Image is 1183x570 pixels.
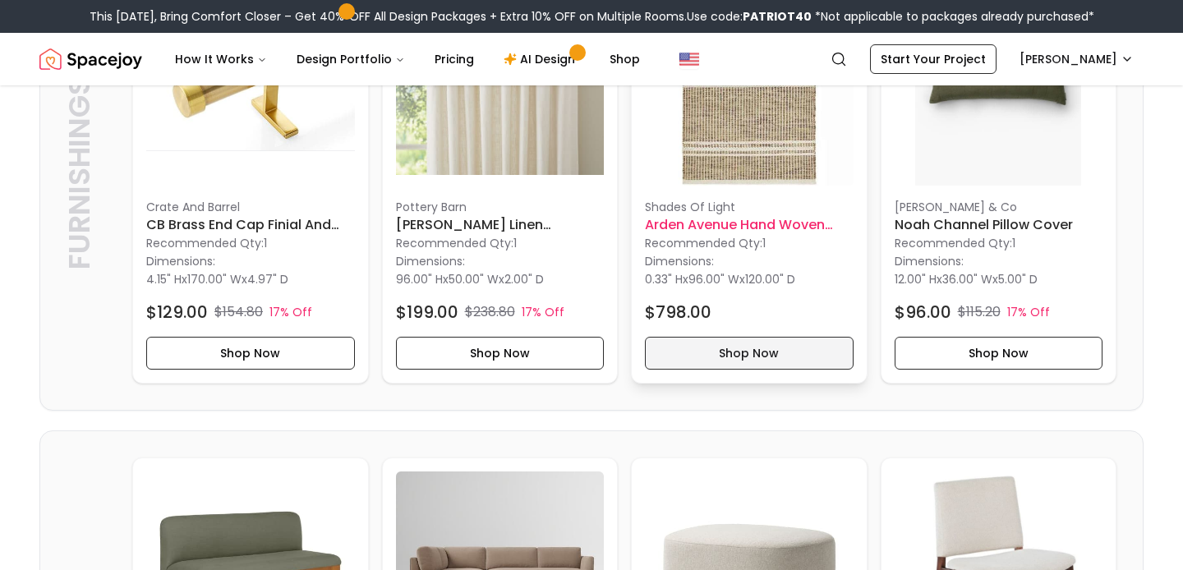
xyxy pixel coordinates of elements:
a: Pricing [421,43,487,76]
button: How It Works [162,43,280,76]
span: 96.00" H [396,271,443,287]
a: Start Your Project [870,44,997,74]
p: Recommended Qty: 1 [645,235,854,251]
a: AI Design [490,43,593,76]
p: Dimensions: [146,251,215,271]
h6: [PERSON_NAME] Linen Blackout Curtain-50"x96" [396,215,605,235]
p: 17% Off [1007,304,1050,320]
p: Recommended Qty: 1 [146,235,355,251]
p: x x [146,271,288,287]
span: 96.00" W [688,271,739,287]
p: $115.20 [958,302,1001,322]
button: Shop Now [895,337,1103,370]
p: Recommended Qty: 1 [895,235,1103,251]
span: 170.00" W [187,271,242,287]
h4: $129.00 [146,301,208,324]
img: United States [679,49,699,69]
a: Spacejoy [39,43,142,76]
p: x x [895,271,1038,287]
h4: $96.00 [895,301,951,324]
p: [PERSON_NAME] & Co [895,199,1103,215]
h6: CB Brass End Cap Finial and Curtain Rod Set 170" [146,215,355,235]
b: PATRIOT40 [743,8,812,25]
p: 17% Off [522,304,564,320]
p: 17% Off [269,304,312,320]
img: Spacejoy Logo [39,43,142,76]
p: x x [396,271,544,287]
span: 0.33" H [645,271,683,287]
span: 120.00" D [745,271,795,287]
a: Shop [596,43,653,76]
button: Shop Now [146,337,355,370]
nav: Main [162,43,653,76]
span: 12.00" H [895,271,937,287]
p: Dimensions: [645,251,714,271]
h6: Arden Avenue Hand Woven Rug 8'x10' [645,215,854,235]
span: 36.00" W [942,271,992,287]
span: Use code: [687,8,812,25]
p: $154.80 [214,302,263,322]
h6: Noah Channel Pillow Cover [895,215,1103,235]
p: $238.80 [465,302,515,322]
h4: $798.00 [645,301,711,324]
span: 4.97" D [247,271,288,287]
p: x x [645,271,795,287]
nav: Global [39,33,1144,85]
span: 5.00" D [998,271,1038,287]
span: 50.00" W [449,271,499,287]
div: This [DATE], Bring Comfort Closer – Get 40% OFF All Design Packages + Extra 10% OFF on Multiple R... [90,8,1094,25]
button: Shop Now [396,337,605,370]
p: Shades Of Light [645,199,854,215]
p: Dimensions: [895,251,964,271]
p: Dimensions: [396,251,465,271]
button: Shop Now [645,337,854,370]
span: *Not applicable to packages already purchased* [812,8,1094,25]
p: Crate And Barrel [146,199,355,215]
span: 4.15" H [146,271,182,287]
p: Recommended Qty: 1 [396,235,605,251]
button: [PERSON_NAME] [1010,44,1144,74]
button: Design Portfolio [283,43,418,76]
h4: $199.00 [396,301,458,324]
span: 2.00" D [504,271,544,287]
p: Pottery Barn [396,199,605,215]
